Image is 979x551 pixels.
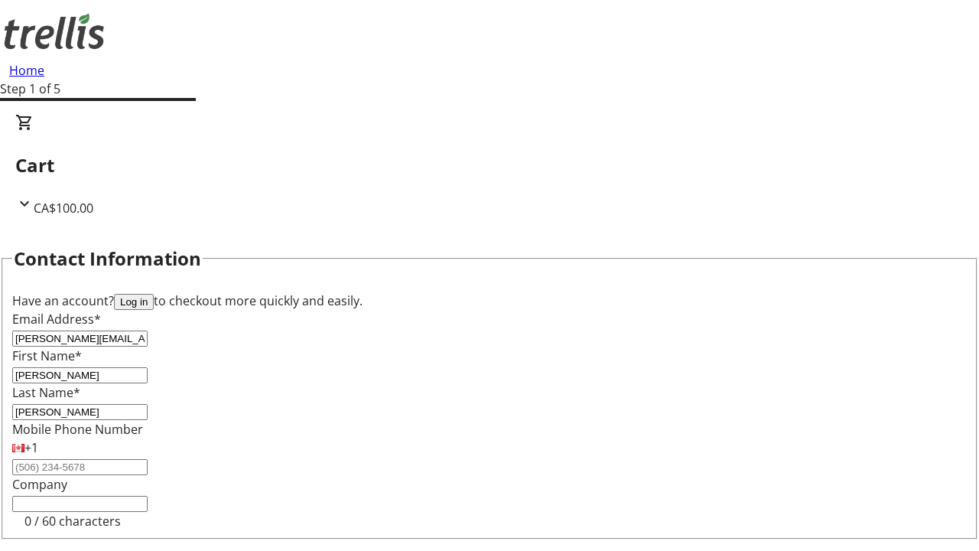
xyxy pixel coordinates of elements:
[12,347,82,364] label: First Name*
[14,245,201,272] h2: Contact Information
[12,384,80,401] label: Last Name*
[15,113,964,217] div: CartCA$100.00
[12,421,143,438] label: Mobile Phone Number
[12,311,101,328] label: Email Address*
[114,294,154,310] button: Log in
[12,292,967,310] div: Have an account? to checkout more quickly and easily.
[12,459,148,475] input: (506) 234-5678
[12,476,67,493] label: Company
[24,513,121,530] tr-character-limit: 0 / 60 characters
[15,152,964,179] h2: Cart
[34,200,93,217] span: CA$100.00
